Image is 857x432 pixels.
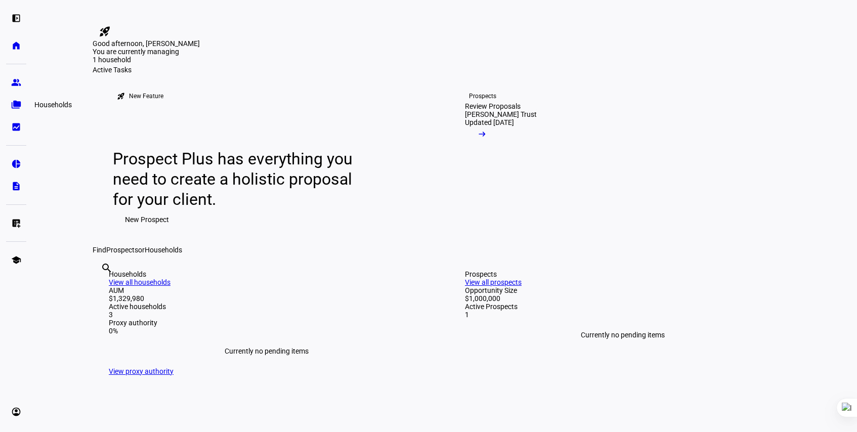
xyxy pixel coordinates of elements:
a: pie_chart [6,154,26,174]
span: Prospects [106,246,138,254]
a: description [6,176,26,196]
a: View all prospects [465,278,522,286]
div: Prospect Plus has everything you need to create a holistic proposal for your client. [113,149,362,209]
div: Active households [109,303,424,311]
div: 3 [109,311,424,319]
div: Active Tasks [93,66,797,74]
div: 0% [109,327,424,335]
div: AUM [109,286,424,294]
div: New Feature [129,92,163,100]
eth-mat-symbol: home [11,40,21,51]
a: View all households [109,278,170,286]
eth-mat-symbol: list_alt_add [11,218,21,228]
div: Households [30,99,76,111]
div: Proxy authority [109,319,424,327]
div: $1,000,000 [465,294,781,303]
div: Find or [93,246,797,254]
a: ProspectsReview Proposals[PERSON_NAME] TrustUpdated [DATE] [449,74,617,246]
div: 1 household [93,56,194,66]
div: Good afternoon, [PERSON_NAME] [93,39,797,48]
div: Currently no pending items [109,335,424,367]
div: Prospects [469,92,496,100]
span: Households [145,246,182,254]
mat-icon: search [101,262,113,274]
div: Review Proposals [465,102,521,110]
a: View proxy authority [109,367,174,375]
mat-icon: rocket_launch [117,92,125,100]
a: home [6,35,26,56]
a: group [6,72,26,93]
eth-mat-symbol: group [11,77,21,88]
a: folder_copy [6,95,26,115]
button: New Prospect [113,209,181,230]
div: Prospects [465,270,781,278]
div: [PERSON_NAME] Trust [465,110,537,118]
input: Enter name of prospect or household [101,276,103,288]
div: Active Prospects [465,303,781,311]
eth-mat-symbol: pie_chart [11,159,21,169]
mat-icon: rocket_launch [99,25,111,37]
div: Households [109,270,424,278]
a: bid_landscape [6,117,26,137]
mat-icon: arrow_right_alt [477,129,487,139]
span: You are currently managing [93,48,179,56]
eth-mat-symbol: school [11,255,21,265]
eth-mat-symbol: description [11,181,21,191]
eth-mat-symbol: account_circle [11,407,21,417]
eth-mat-symbol: left_panel_open [11,13,21,23]
div: Currently no pending items [465,319,781,351]
div: $1,329,980 [109,294,424,303]
eth-mat-symbol: folder_copy [11,100,21,110]
span: New Prospect [125,209,169,230]
div: 1 [465,311,781,319]
div: Updated [DATE] [465,118,514,126]
div: Opportunity Size [465,286,781,294]
eth-mat-symbol: bid_landscape [11,122,21,132]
